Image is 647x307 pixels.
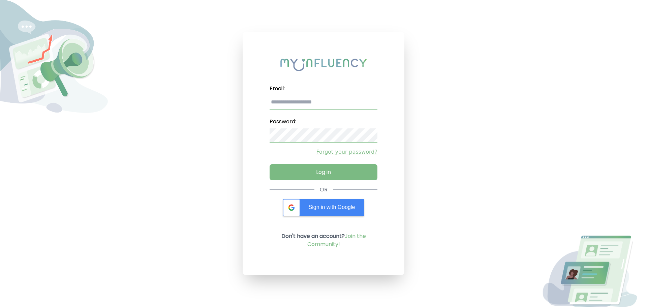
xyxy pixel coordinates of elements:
[320,186,328,194] div: OR
[270,232,377,248] p: Don't have an account?
[283,199,364,216] div: Sign in with Google
[270,82,377,95] label: Email:
[307,232,366,248] a: Join the Community!
[539,236,647,307] img: Login Image2
[270,115,377,128] label: Password:
[270,164,377,180] button: Log in
[280,59,367,71] img: My Influency
[309,204,355,210] span: Sign in with Google
[270,148,377,156] a: Forgot your password?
